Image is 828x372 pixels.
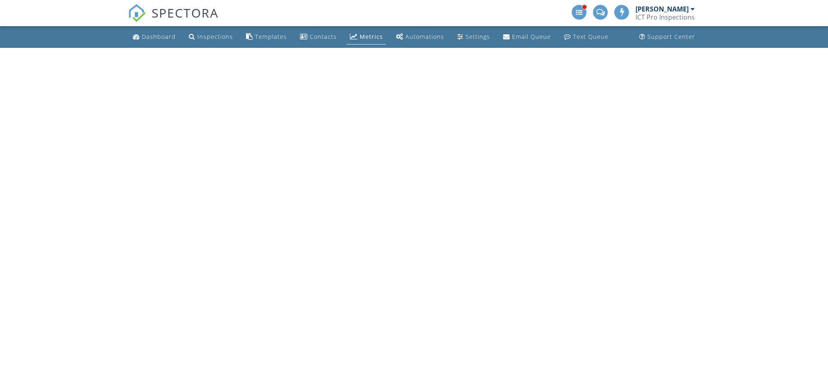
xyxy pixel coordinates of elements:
[310,33,337,40] div: Contacts
[186,29,236,45] a: Inspections
[636,13,695,21] div: ICT Pro Inspections
[561,29,612,45] a: Text Queue
[297,29,340,45] a: Contacts
[360,33,383,40] div: Metrics
[197,33,233,40] div: Inspections
[142,33,176,40] div: Dashboard
[347,29,386,45] a: Metrics
[512,33,551,40] div: Email Queue
[636,29,698,45] a: Support Center
[465,33,490,40] div: Settings
[405,33,444,40] div: Automations
[393,29,448,45] a: Automations (Advanced)
[128,11,219,28] a: SPECTORA
[130,29,179,45] a: Dashboard
[128,4,146,22] img: The Best Home Inspection Software - Spectora
[500,29,554,45] a: Email Queue
[636,5,689,13] div: [PERSON_NAME]
[152,4,219,21] span: SPECTORA
[255,33,287,40] div: Templates
[243,29,290,45] a: Templates
[454,29,493,45] a: Settings
[647,33,695,40] div: Support Center
[573,33,609,40] div: Text Queue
